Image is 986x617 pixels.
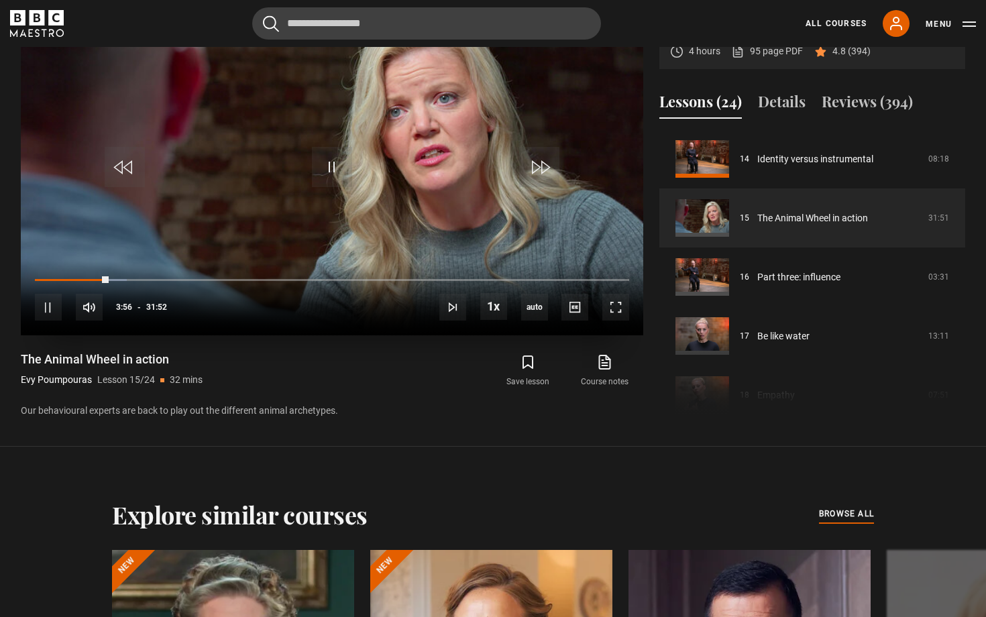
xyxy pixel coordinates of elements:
[731,44,803,58] a: 95 page PDF
[758,91,806,119] button: Details
[76,294,103,321] button: Mute
[263,15,279,32] button: Submit the search query
[689,44,720,58] p: 4 hours
[521,294,548,321] span: auto
[659,91,742,119] button: Lessons (24)
[252,7,601,40] input: Search
[819,507,874,522] a: browse all
[97,373,155,387] p: Lesson 15/24
[521,294,548,321] div: Current quality: 360p
[138,302,141,312] span: -
[146,295,167,319] span: 31:52
[170,373,203,387] p: 32 mins
[602,294,629,321] button: Fullscreen
[21,404,643,418] p: Our behavioural experts are back to play out the different animal archetypes.
[832,44,871,58] p: 4.8 (394)
[21,351,203,368] h1: The Animal Wheel in action
[757,270,840,284] a: Part three: influence
[35,279,629,282] div: Progress Bar
[757,211,868,225] a: The Animal Wheel in action
[757,329,810,343] a: Be like water
[490,351,566,390] button: Save lesson
[35,294,62,321] button: Pause
[819,507,874,520] span: browse all
[21,373,92,387] p: Evy Poumpouras
[480,293,507,320] button: Playback Rate
[561,294,588,321] button: Captions
[439,294,466,321] button: Next Lesson
[10,10,64,37] svg: BBC Maestro
[806,17,867,30] a: All Courses
[116,295,132,319] span: 3:56
[567,351,643,390] a: Course notes
[926,17,976,31] button: Toggle navigation
[822,91,913,119] button: Reviews (394)
[112,500,368,528] h2: Explore similar courses
[757,152,873,166] a: Identity versus instrumental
